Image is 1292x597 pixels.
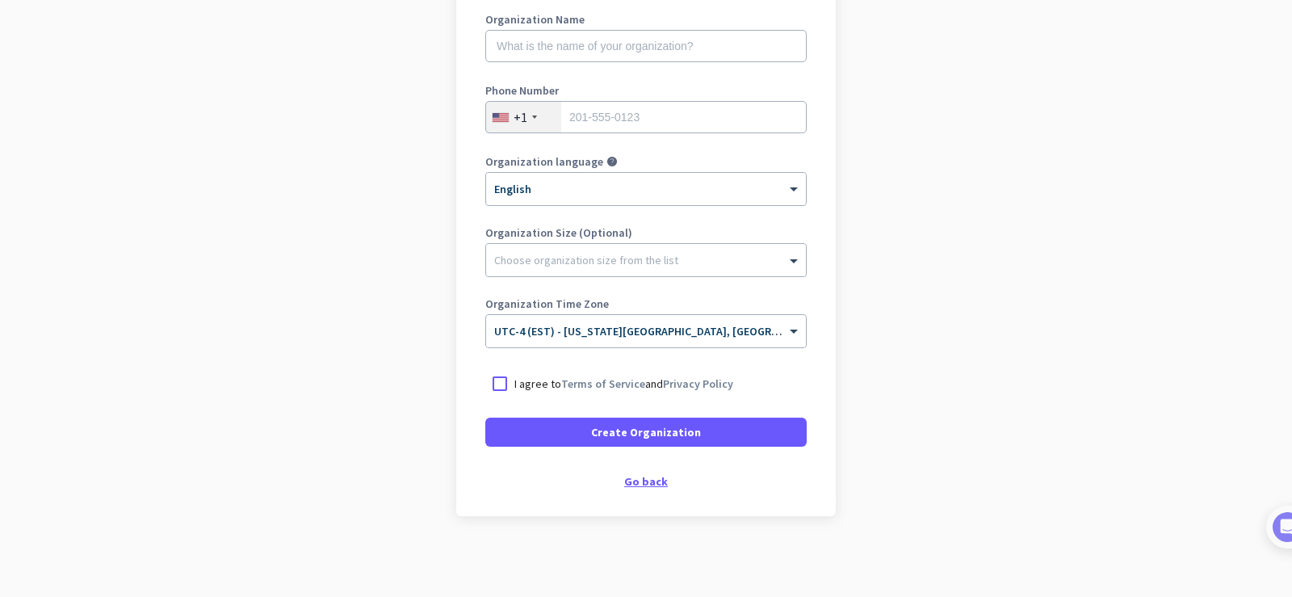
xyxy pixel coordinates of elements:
[485,227,807,238] label: Organization Size (Optional)
[485,14,807,25] label: Organization Name
[514,109,527,125] div: +1
[485,418,807,447] button: Create Organization
[591,424,701,440] span: Create Organization
[485,156,603,167] label: Organization language
[485,30,807,62] input: What is the name of your organization?
[606,156,618,167] i: help
[485,85,807,96] label: Phone Number
[485,298,807,309] label: Organization Time Zone
[485,476,807,487] div: Go back
[663,376,733,391] a: Privacy Policy
[561,376,645,391] a: Terms of Service
[485,101,807,133] input: 201-555-0123
[514,376,733,392] p: I agree to and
